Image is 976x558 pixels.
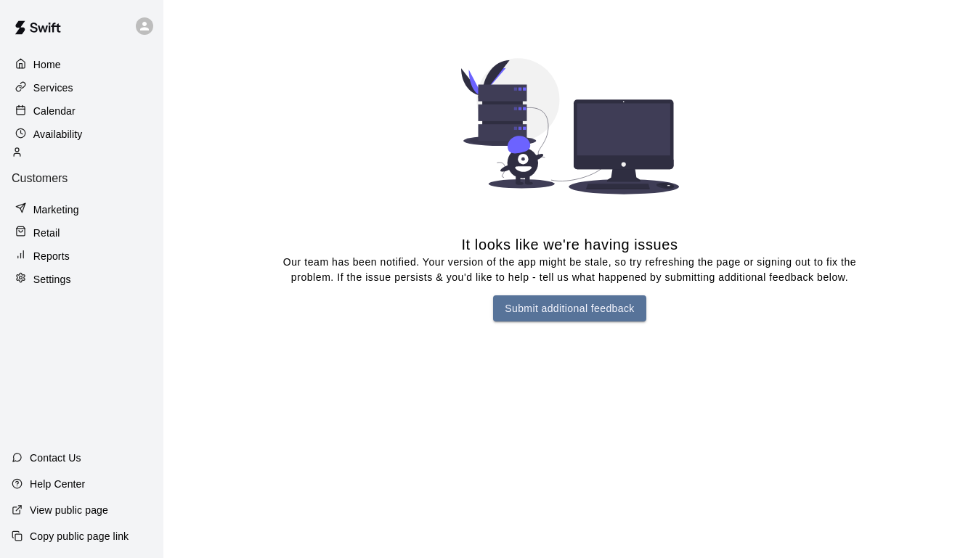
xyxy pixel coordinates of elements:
[12,77,152,99] a: Services
[12,100,152,122] a: Calendar
[30,477,85,491] p: Help Center
[33,104,76,118] p: Calendar
[33,249,70,263] p: Reports
[33,127,83,141] p: Availability
[280,255,861,285] p: Our team has been notified. Your version of the app might be stale, so try refreshing the page or...
[12,147,152,197] a: Customers
[12,222,152,244] a: Retail
[12,123,152,145] a: Availability
[33,226,60,240] p: Retail
[33,272,71,287] p: Settings
[461,17,679,235] img: Error! Something went wrong
[33,57,61,72] p: Home
[493,295,646,322] button: Submit additional feedback
[33,202,79,217] p: Marketing
[30,529,129,543] p: Copy public page link
[12,199,152,221] a: Marketing
[30,503,108,517] p: View public page
[30,451,81,465] p: Contact Us
[33,81,73,95] p: Services
[12,268,152,290] a: Settings
[461,235,678,255] h5: It looks like we're having issues
[12,245,152,267] a: Reports
[12,147,152,185] div: Customers
[12,54,152,75] a: Home
[12,172,152,185] p: Customers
